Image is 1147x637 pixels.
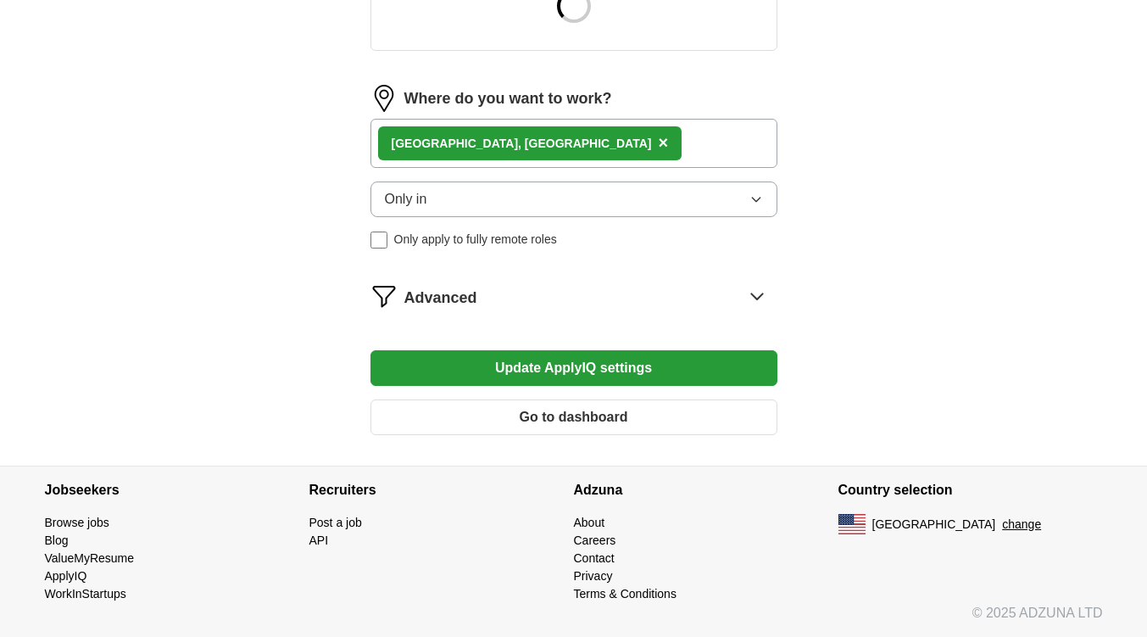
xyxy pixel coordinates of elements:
[394,231,557,249] span: Only apply to fully remote roles
[45,516,109,529] a: Browse jobs
[658,131,668,156] button: ×
[574,569,613,583] a: Privacy
[31,603,1116,637] div: © 2025 ADZUNA LTD
[370,182,777,217] button: Only in
[45,534,69,547] a: Blog
[385,189,427,210] span: Only in
[45,587,126,601] a: WorkInStartups
[838,514,866,534] img: US flag
[574,534,616,547] a: Careers
[45,551,135,565] a: ValueMyResume
[370,350,777,386] button: Update ApplyIQ settings
[872,516,996,534] span: [GEOGRAPHIC_DATA]
[392,135,652,153] div: [GEOGRAPHIC_DATA], [GEOGRAPHIC_DATA]
[404,87,612,110] label: Where do you want to work?
[370,232,387,249] input: Only apply to fully remote roles
[1002,516,1041,534] button: change
[404,287,477,310] span: Advanced
[574,551,615,565] a: Contact
[658,133,668,152] span: ×
[838,467,1103,514] h4: Country selection
[574,587,677,601] a: Terms & Conditions
[370,85,398,112] img: location.png
[309,516,362,529] a: Post a job
[45,569,87,583] a: ApplyIQ
[370,282,398,310] img: filter
[370,400,777,435] button: Go to dashboard
[309,534,329,547] a: API
[574,516,605,529] a: About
